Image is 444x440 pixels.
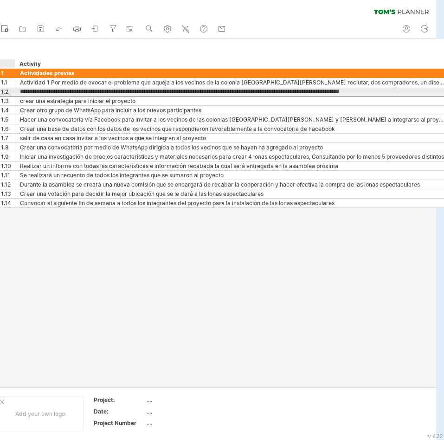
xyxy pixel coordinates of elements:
[20,134,444,142] div: salir de casa en casa invitar a los vecinos a que se integren al proyecto
[20,143,444,152] div: Crear una convocatoria por medio de WhatsApp dirigida a todos los vecinos que se hayan ha agregad...
[1,171,15,180] div: 1.11
[1,106,15,115] div: 1.4
[20,69,444,78] div: Actividades previas
[20,180,444,189] div: Durante la asamblea se creará una nueva comisión que se encargará de recabar la cooperación y hac...
[1,134,15,142] div: 1.7
[147,419,225,427] div: ....
[20,97,444,105] div: crear una estrategia para iniciar el proyecto
[1,189,15,198] div: 1.13
[20,124,444,133] div: Crear una base de datos con los datos de los vecinos que respondieron favorablemente a la convoca...
[1,124,15,133] div: 1.6
[20,78,444,87] div: Actividad 1 Por medio de evocar el problema que aqueja a los vecinos de la colonia [GEOGRAPHIC_DA...
[20,162,444,170] div: Realizar un informe con todas las características e información recabada la cual será entregada e...
[1,143,15,152] div: 1.8
[94,396,145,404] div: Project:
[20,115,444,124] div: Hacer una convocatoria vía Facebook para invitar a los vecinos de las colonias [GEOGRAPHIC_DATA][...
[147,396,225,404] div: ....
[20,171,444,180] div: Se realizará un recuento de todos los integrantes que se sumaron al proyecto
[20,199,444,207] div: Convocar al siguiente fin de semana a todos los integrantes del proyecto para la instalación de l...
[20,189,444,198] div: Crear una votación para decidir la mejor ubicación que se le dará a las lonas espectaculares
[1,115,15,124] div: 1.5
[1,199,15,207] div: 1.14
[428,433,443,440] div: v 422
[1,180,15,189] div: 1.12
[1,78,15,87] div: 1.1
[20,106,444,115] div: Crear otro grupo de WhatsApp para incluir a los nuevos participantes
[1,97,15,105] div: 1.3
[94,419,145,427] div: Project Number
[20,152,444,161] div: Iniciar una investigación de precios características y materiales necesarios para crear 4 lonas e...
[1,87,15,96] div: 1.2
[1,162,15,170] div: 1.10
[1,152,15,161] div: 1.9
[147,408,225,415] div: ....
[1,69,15,78] div: 1
[94,408,145,415] div: Date:
[19,59,444,69] div: Activity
